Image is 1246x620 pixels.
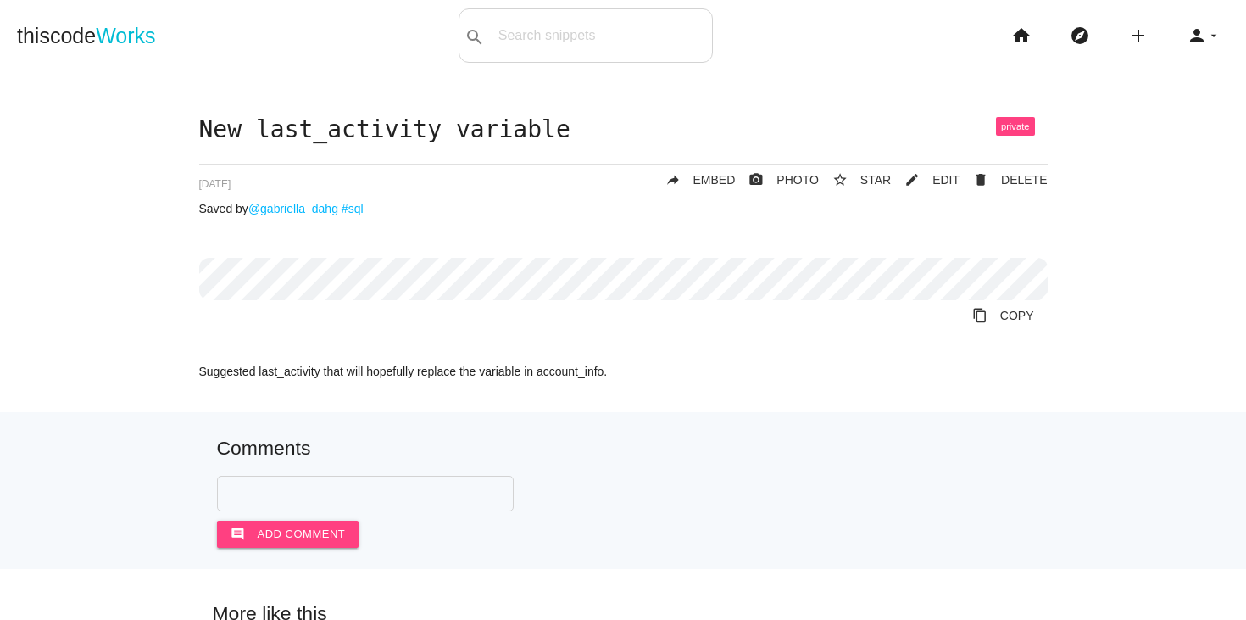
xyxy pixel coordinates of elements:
span: EMBED [693,173,736,187]
span: PHOTO [776,173,819,187]
span: [DATE] [199,178,231,190]
i: photo_camera [748,165,764,195]
i: add [1128,8,1149,63]
input: Search snippets [490,18,712,53]
i: person [1187,8,1207,63]
a: @gabriella_dahg [248,202,338,215]
a: photo_cameraPHOTO [735,165,819,195]
i: star_border [832,165,848,195]
i: reply [665,165,681,195]
span: EDIT [932,173,960,187]
h5: Comments [217,438,1030,459]
i: search [464,10,485,64]
a: #sql [342,202,364,215]
p: Saved by [199,202,1048,215]
i: explore [1070,8,1090,63]
h1: New last_activity variable [199,117,1048,143]
i: delete [973,165,988,195]
a: mode_editEDIT [891,165,960,195]
span: DELETE [1001,173,1047,187]
a: Copy to Clipboard [959,300,1048,331]
button: star_borderSTAR [819,165,891,195]
p: Suggested last_activity that will hopefully replace the variable in account_info. [199,365,1048,378]
i: comment [231,521,245,548]
i: arrow_drop_down [1207,8,1221,63]
button: commentAdd comment [217,521,359,548]
span: Works [96,24,155,47]
a: thiscodeWorks [17,8,156,63]
a: Delete Post [960,165,1047,195]
i: content_copy [972,300,987,331]
a: replyEMBED [652,165,736,195]
span: STAR [860,173,891,187]
i: mode_edit [904,165,920,195]
i: home [1011,8,1032,63]
button: search [459,9,490,62]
